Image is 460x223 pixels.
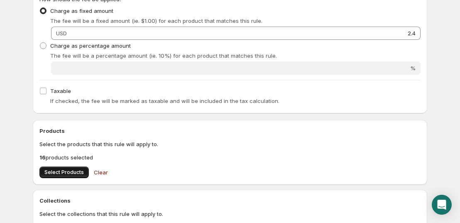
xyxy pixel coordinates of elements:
[44,169,84,176] span: Select Products
[50,17,262,24] span: The fee will be a fixed amount (ie. $1.00) for each product that matches this rule.
[39,210,421,218] p: Select the collections that this rule will apply to.
[39,153,421,162] p: products selected
[39,154,46,161] b: 16
[50,42,131,49] span: Charge as percentage amount
[39,196,421,205] h2: Collections
[39,140,421,148] p: Select the products that this rule will apply to.
[410,65,416,71] span: %
[50,51,421,60] p: The fee will be a percentage amount (ie. 10%) for each product that matches this rule.
[50,7,113,14] span: Charge as fixed amount
[39,167,89,178] button: Select Products
[94,168,108,176] span: Clear
[56,30,67,37] span: USD
[89,164,113,181] button: Clear
[50,88,71,94] span: Taxable
[50,98,279,104] span: If checked, the fee will be marked as taxable and will be included in the tax calculation.
[432,195,452,215] div: Open Intercom Messenger
[39,127,421,135] h2: Products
